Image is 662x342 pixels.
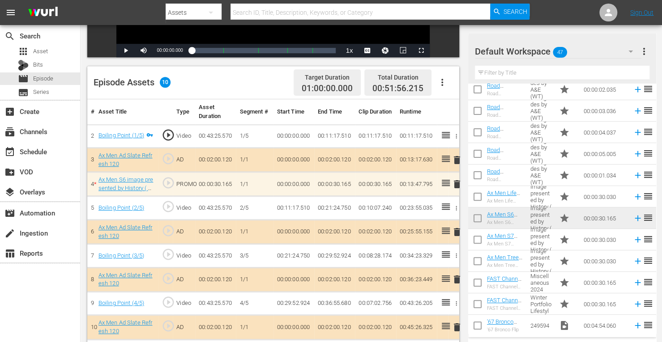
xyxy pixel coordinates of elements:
td: 00:02:00.120 [355,220,396,244]
td: 00:00:30.165 [355,172,396,196]
span: Promo [559,299,570,309]
span: Promo [559,213,570,224]
svg: Add to Episode [633,170,643,180]
span: reorder [643,298,653,309]
td: 00:29:52.924 [273,291,314,315]
span: Reports [4,248,15,259]
span: reorder [643,84,653,94]
td: Video [173,244,195,268]
td: 00:25:55.155 [396,220,437,244]
div: Bits [18,60,29,71]
div: Progress Bar [192,48,336,53]
th: Segment # [236,99,273,125]
td: Road Renegades by A&E (WT) Channel ID 5 [527,143,555,165]
span: Promo [559,191,570,202]
td: 10 [87,315,95,339]
svg: Add to Episode [633,149,643,159]
td: 00:45:26.325 [396,315,437,339]
td: 7 [87,244,95,268]
span: reorder [643,169,653,180]
td: 00:07:02.756 [355,291,396,315]
span: play_circle_outline [162,176,175,190]
span: 00:00:00.000 [157,48,183,53]
span: 10 [160,77,171,88]
button: Jump To Time [376,44,394,57]
td: 00:04:54.060 [580,315,629,336]
span: reorder [643,105,653,116]
span: reorder [643,148,653,159]
td: 1/5 [236,124,273,148]
span: reorder [643,320,653,330]
span: more_vert [639,46,649,57]
a: Ax Men Ad Slate Refresh 120 [98,224,153,239]
div: Road Renegades Channel ID 1 [487,177,523,182]
td: 00:02:00.120 [195,148,236,172]
span: Automation [4,208,15,219]
svg: Add to Episode [633,192,643,202]
span: play_circle_outline [162,319,175,333]
td: 1/1 [236,220,273,244]
a: Boiling Point (1/5) [98,132,145,139]
svg: Add to Episode [633,256,643,266]
a: Sign Out [630,9,653,16]
td: AD [173,315,195,339]
a: FAST Channel Miscellaneous 2024 Promo 30 [487,275,522,302]
td: 00:00:00.000 [273,315,314,339]
td: 00:43:26.205 [396,291,437,315]
a: Road Renegades Channel ID 3 [487,104,519,124]
svg: Add to Episode [633,321,643,330]
td: 1/1 [236,172,273,196]
td: 00:08:28.174 [355,244,396,268]
span: reorder [643,191,653,202]
td: 00:00:01.034 [580,165,629,186]
a: Ax Men Tree image presented by History ( New logo) 30 [487,254,522,287]
span: Promo [559,148,570,159]
td: 4/5 [236,291,273,315]
td: 00:00:00.000 [273,172,314,196]
td: Road Renegades by A&E (WT) Channel ID 1 [527,165,555,186]
span: reorder [643,277,653,287]
td: 00:36:23.449 [396,267,437,291]
span: Asset [33,47,48,56]
td: AD [173,148,195,172]
span: Series [18,87,29,98]
div: Target Duration [302,71,353,84]
span: Search [504,4,527,20]
span: Video [559,320,570,331]
th: Runtime [396,99,437,125]
svg: Add to Episode [633,299,643,309]
span: delete [452,179,462,190]
span: play_circle_outline [162,224,175,237]
td: 00:11:17.510 [355,124,396,148]
td: PROMO [173,172,195,196]
span: Promo [559,277,570,288]
th: Type [173,99,195,125]
td: 00:02:00.120 [195,220,236,244]
td: 00:00:00.000 [273,148,314,172]
span: delete [452,274,462,285]
td: 00:00:00.000 [273,220,314,244]
div: Road Renegades Channel ID 4 [487,134,523,139]
button: Playback Rate [340,44,358,57]
th: Asset Title [95,99,158,125]
td: 00:00:30.165 [580,272,629,293]
span: reorder [643,127,653,137]
th: Asset Duration [195,99,236,125]
a: Boiling Point (3/5) [98,252,145,259]
button: Fullscreen [412,44,430,57]
a: Ax Men Ad Slate Refresh 120 [98,319,153,334]
td: 00:02:00.120 [314,315,355,339]
td: 00:00:30.030 [580,186,629,207]
span: reorder [643,212,653,223]
td: Video [173,291,195,315]
td: 4 [87,172,95,196]
td: Road Renegades by A&E (WT) Channel ID 2 [527,79,555,100]
button: more_vert [639,41,649,62]
td: 00:00:00.000 [273,124,314,148]
span: Promo [559,234,570,245]
td: 00:00:30.030 [580,229,629,250]
td: 00:11:17.510 [273,196,314,220]
th: # [87,99,95,125]
div: Ax Men Life Image presented by History ( New logo) 30 [487,198,523,204]
td: 00:02:00.120 [355,148,396,172]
